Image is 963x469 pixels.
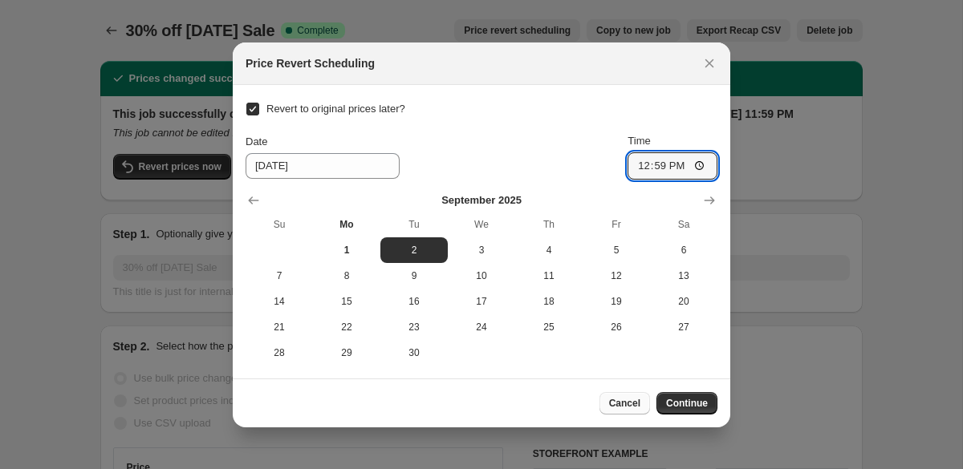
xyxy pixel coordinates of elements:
[454,269,509,282] span: 10
[319,269,374,282] span: 8
[252,346,307,359] span: 28
[387,244,441,257] span: 2
[380,212,448,237] th: Tuesday
[650,314,717,340] button: Saturday September 27 2025
[583,289,650,314] button: Friday September 19 2025
[319,346,374,359] span: 29
[319,244,374,257] span: 1
[380,340,448,366] button: Tuesday September 30 2025
[380,314,448,340] button: Tuesday September 23 2025
[666,397,708,410] span: Continue
[656,392,717,414] button: Continue
[589,244,644,257] span: 5
[454,244,509,257] span: 3
[609,397,640,410] span: Cancel
[246,289,313,314] button: Sunday September 14 2025
[380,263,448,289] button: Tuesday September 9 2025
[313,289,380,314] button: Monday September 15 2025
[628,152,717,180] input: 12:00
[313,314,380,340] button: Monday September 22 2025
[656,269,711,282] span: 13
[650,237,717,263] button: Saturday September 6 2025
[448,212,515,237] th: Wednesday
[313,212,380,237] th: Monday
[448,314,515,340] button: Wednesday September 24 2025
[246,135,267,148] span: Date
[522,295,576,308] span: 18
[650,289,717,314] button: Saturday September 20 2025
[448,289,515,314] button: Wednesday September 17 2025
[454,321,509,334] span: 24
[589,295,644,308] span: 19
[522,244,576,257] span: 4
[387,321,441,334] span: 23
[246,55,375,71] h2: Price Revert Scheduling
[246,153,400,179] input: 9/1/2025
[522,218,576,231] span: Th
[319,321,374,334] span: 22
[583,212,650,237] th: Friday
[583,263,650,289] button: Friday September 12 2025
[252,218,307,231] span: Su
[589,218,644,231] span: Fr
[380,289,448,314] button: Tuesday September 16 2025
[448,263,515,289] button: Wednesday September 10 2025
[380,237,448,263] button: Tuesday September 2 2025
[266,103,405,115] span: Revert to original prices later?
[515,212,583,237] th: Thursday
[313,340,380,366] button: Monday September 29 2025
[583,237,650,263] button: Friday September 5 2025
[387,269,441,282] span: 9
[319,295,374,308] span: 15
[599,392,650,414] button: Cancel
[698,52,721,75] button: Close
[246,212,313,237] th: Sunday
[454,218,509,231] span: We
[246,314,313,340] button: Sunday September 21 2025
[650,263,717,289] button: Saturday September 13 2025
[515,237,583,263] button: Thursday September 4 2025
[246,263,313,289] button: Sunday September 7 2025
[252,269,307,282] span: 7
[522,269,576,282] span: 11
[515,314,583,340] button: Thursday September 25 2025
[589,321,644,334] span: 26
[313,263,380,289] button: Monday September 8 2025
[246,340,313,366] button: Sunday September 28 2025
[252,295,307,308] span: 14
[242,189,265,212] button: Show previous month, August 2025
[656,218,711,231] span: Sa
[387,218,441,231] span: Tu
[628,135,650,147] span: Time
[589,269,644,282] span: 12
[650,212,717,237] th: Saturday
[387,346,441,359] span: 30
[515,263,583,289] button: Thursday September 11 2025
[448,237,515,263] button: Wednesday September 3 2025
[656,295,711,308] span: 20
[522,321,576,334] span: 25
[454,295,509,308] span: 17
[515,289,583,314] button: Thursday September 18 2025
[387,295,441,308] span: 16
[698,189,721,212] button: Show next month, October 2025
[313,237,380,263] button: Today Monday September 1 2025
[583,314,650,340] button: Friday September 26 2025
[656,244,711,257] span: 6
[319,218,374,231] span: Mo
[656,321,711,334] span: 27
[252,321,307,334] span: 21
